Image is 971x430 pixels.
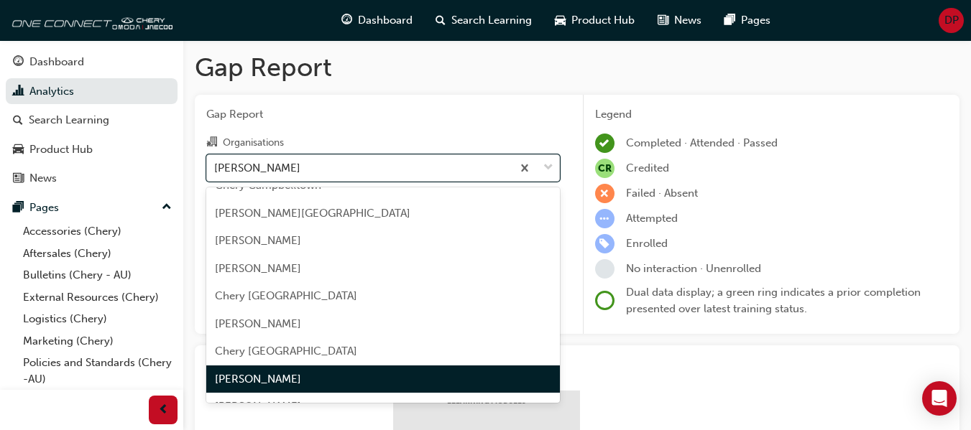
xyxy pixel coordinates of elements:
[436,11,446,29] span: search-icon
[13,85,24,98] span: chart-icon
[922,381,957,416] div: Open Intercom Messenger
[595,159,615,178] span: null-icon
[626,286,921,315] span: Dual data display; a green ring indicates a prior completion presented over latest training status.
[206,136,217,149] span: organisation-icon
[7,6,172,34] img: oneconnect
[17,243,178,265] a: Aftersales (Chery)
[6,195,178,221] button: Pages
[206,106,560,123] span: Gap Report
[330,6,424,35] a: guage-iconDashboard
[543,159,553,177] span: down-icon
[674,12,701,29] span: News
[29,54,84,70] div: Dashboard
[713,6,782,35] a: pages-iconPages
[17,286,178,309] a: External Resources (Chery)
[13,202,24,215] span: pages-icon
[626,136,778,149] span: Completed · Attended · Passed
[6,136,178,163] a: Product Hub
[724,11,735,29] span: pages-icon
[6,165,178,192] a: News
[595,134,615,153] span: learningRecordVerb_COMPLETE-icon
[6,46,178,195] button: DashboardAnalyticsSearch LearningProduct HubNews
[13,172,24,185] span: news-icon
[215,262,301,275] span: [PERSON_NAME]
[658,11,668,29] span: news-icon
[626,212,678,225] span: Attempted
[6,107,178,134] a: Search Learning
[215,345,357,357] span: Chery [GEOGRAPHIC_DATA]
[13,56,24,69] span: guage-icon
[626,237,668,250] span: Enrolled
[595,234,615,253] span: learningRecordVerb_ENROLL-icon
[626,187,698,200] span: Failed · Absent
[17,264,178,286] a: Bulletins (Chery - AU)
[741,12,770,29] span: Pages
[215,207,410,220] span: [PERSON_NAME][GEOGRAPHIC_DATA]
[13,144,24,156] span: car-icon
[17,330,178,352] a: Marketing (Chery)
[162,198,172,217] span: up-icon
[543,6,646,35] a: car-iconProduct Hub
[595,259,615,279] span: learningRecordVerb_NONE-icon
[6,49,178,75] a: Dashboard
[341,11,352,29] span: guage-icon
[29,141,93,158] div: Product Hub
[223,136,284,150] div: Organisations
[358,12,413,29] span: Dashboard
[215,373,301,385] span: [PERSON_NAME]
[29,200,59,216] div: Pages
[595,106,948,123] div: Legend
[215,289,357,302] span: Chery [GEOGRAPHIC_DATA]
[626,162,669,174] span: Credited
[626,262,761,275] span: No interaction · Unenrolled
[17,308,178,330] a: Logistics (Chery)
[451,12,532,29] span: Search Learning
[214,159,300,176] div: [PERSON_NAME]
[595,184,615,203] span: learningRecordVerb_FAIL-icon
[646,6,713,35] a: news-iconNews
[17,352,178,390] a: Policies and Standards (Chery -AU)
[595,209,615,228] span: learningRecordVerb_ATTEMPT-icon
[215,234,301,247] span: [PERSON_NAME]
[424,6,543,35] a: search-iconSearch Learning
[571,12,635,29] span: Product Hub
[29,112,109,128] div: Search Learning
[215,317,301,330] span: [PERSON_NAME]
[29,170,57,187] div: News
[158,401,169,419] span: prev-icon
[6,78,178,105] a: Analytics
[555,11,566,29] span: car-icon
[17,220,178,243] a: Accessories (Chery)
[195,52,960,83] h1: Gap Report
[944,12,959,29] span: DP
[13,114,23,127] span: search-icon
[215,400,301,413] span: [PERSON_NAME]
[939,8,964,33] button: DP
[393,391,580,426] div: eLearning Modules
